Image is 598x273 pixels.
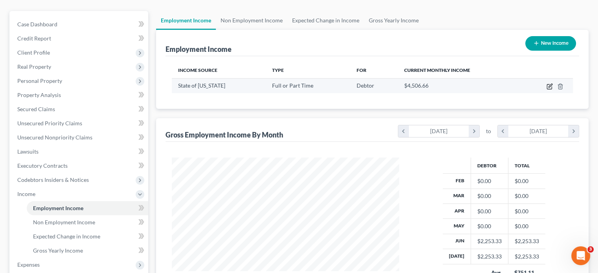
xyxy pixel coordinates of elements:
[178,67,217,73] span: Income Source
[398,125,409,137] i: chevron_left
[443,203,471,218] th: Apr
[443,189,471,203] th: Mar
[443,219,471,234] th: May
[508,203,545,218] td: $0.00
[11,102,148,116] a: Secured Claims
[525,36,576,51] button: New Income
[33,233,100,240] span: Expected Change in Income
[33,247,83,254] span: Gross Yearly Income
[17,162,68,169] span: Executory Contracts
[469,125,479,137] i: chevron_right
[508,174,545,189] td: $0.00
[272,82,313,89] span: Full or Part Time
[508,249,545,264] td: $2,253.33
[409,125,469,137] div: [DATE]
[178,82,225,89] span: State of [US_STATE]
[443,174,471,189] th: Feb
[17,134,92,141] span: Unsecured Nonpriority Claims
[404,82,429,89] span: $4,506.66
[17,21,57,27] span: Case Dashboard
[471,158,508,173] th: Debtor
[11,31,148,46] a: Credit Report
[571,246,590,265] iframe: Intercom live chat
[17,49,50,56] span: Client Profile
[17,106,55,112] span: Secured Claims
[33,205,83,211] span: Employment Income
[27,215,148,229] a: Non Employment Income
[11,17,148,31] a: Case Dashboard
[357,67,366,73] span: For
[587,246,594,253] span: 3
[477,192,502,200] div: $0.00
[477,207,502,215] div: $0.00
[404,67,470,73] span: Current Monthly Income
[443,249,471,264] th: [DATE]
[17,261,40,268] span: Expenses
[156,11,216,30] a: Employment Income
[17,176,89,183] span: Codebtors Insiders & Notices
[568,125,579,137] i: chevron_right
[11,130,148,145] a: Unsecured Nonpriority Claims
[508,219,545,234] td: $0.00
[272,67,284,73] span: Type
[27,244,148,258] a: Gross Yearly Income
[17,92,61,98] span: Property Analysis
[477,222,502,230] div: $0.00
[508,234,545,249] td: $2,253.33
[508,189,545,203] td: $0.00
[216,11,287,30] a: Non Employment Income
[166,44,232,54] div: Employment Income
[11,145,148,159] a: Lawsuits
[17,77,62,84] span: Personal Property
[166,130,283,139] div: Gross Employment Income By Month
[287,11,364,30] a: Expected Change in Income
[27,229,148,244] a: Expected Change in Income
[477,177,502,185] div: $0.00
[357,82,374,89] span: Debtor
[17,35,51,42] span: Credit Report
[498,125,508,137] i: chevron_left
[27,201,148,215] a: Employment Income
[443,234,471,249] th: Jun
[477,237,502,245] div: $2,253.33
[17,148,39,155] span: Lawsuits
[364,11,423,30] a: Gross Yearly Income
[33,219,95,225] span: Non Employment Income
[17,63,51,70] span: Real Property
[11,116,148,130] a: Unsecured Priority Claims
[11,88,148,102] a: Property Analysis
[17,120,82,126] span: Unsecured Priority Claims
[486,127,491,135] span: to
[477,253,502,260] div: $2,253.33
[508,125,569,137] div: [DATE]
[508,158,545,173] th: Total
[17,191,35,197] span: Income
[11,159,148,173] a: Executory Contracts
